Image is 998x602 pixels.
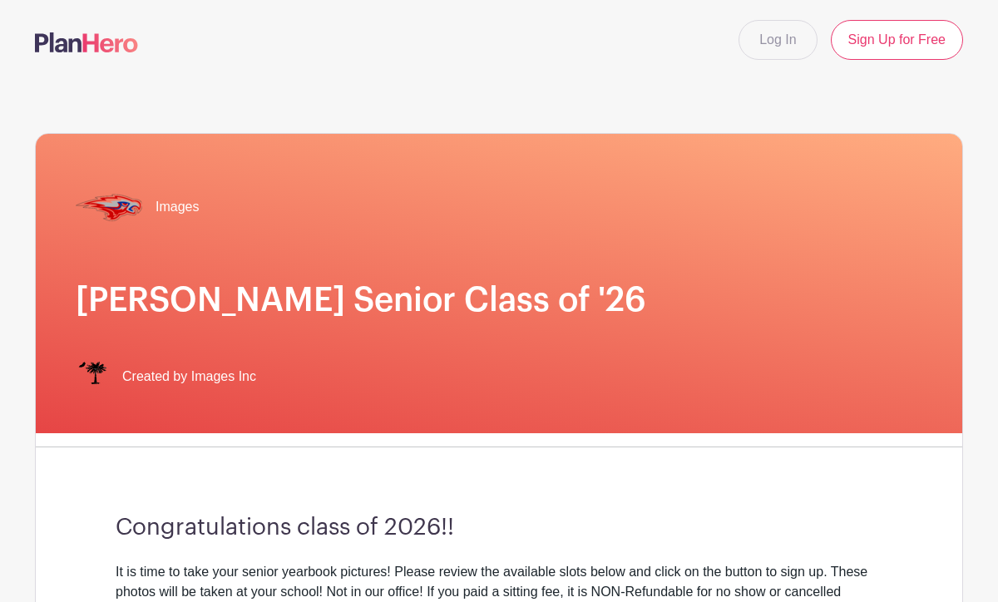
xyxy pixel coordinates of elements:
span: Created by Images Inc [122,367,256,387]
span: Images [156,197,199,217]
h3: Congratulations class of 2026!! [116,514,882,542]
h1: [PERSON_NAME] Senior Class of '26 [76,280,922,320]
img: logo-507f7623f17ff9eddc593b1ce0a138ce2505c220e1c5a4e2b4648c50719b7d32.svg [35,32,138,52]
img: IMAGES%20logo%20transparenT%20PNG%20s.png [76,360,109,393]
a: Sign Up for Free [831,20,963,60]
a: Log In [739,20,817,60]
img: hammond%20transp.%20(1).png [76,174,142,240]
